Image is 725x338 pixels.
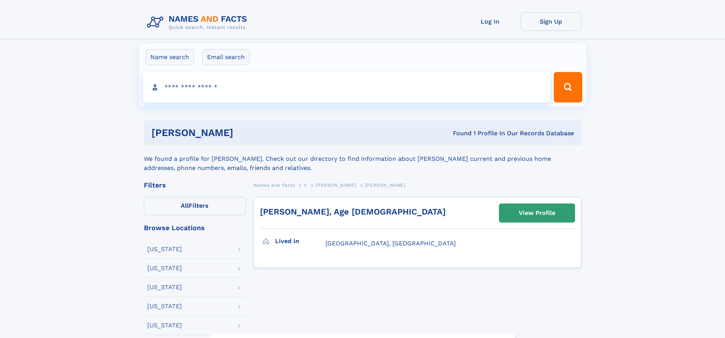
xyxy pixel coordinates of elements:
div: Browse Locations [144,224,246,231]
a: Log In [460,12,521,31]
a: View Profile [499,204,575,222]
div: We found a profile for [PERSON_NAME]. Check out our directory to find information about [PERSON_N... [144,145,582,173]
label: Email search [202,49,250,65]
span: [PERSON_NAME] [315,183,356,188]
a: Sign Up [521,12,582,31]
div: [US_STATE] [147,303,182,309]
h1: [PERSON_NAME] [151,128,343,138]
a: [PERSON_NAME], Age [DEMOGRAPHIC_DATA] [260,207,446,216]
h3: Lived in [275,235,325,248]
a: Names and Facts [253,180,295,190]
span: All [181,202,189,209]
button: Search Button [554,72,582,103]
span: [PERSON_NAME] [365,183,406,188]
label: Name search [145,49,194,65]
a: [PERSON_NAME] [315,180,356,190]
label: Filters [144,197,246,215]
a: V [304,180,307,190]
span: [GEOGRAPHIC_DATA], [GEOGRAPHIC_DATA] [325,240,456,247]
span: V [304,183,307,188]
div: Filters [144,182,246,189]
div: View Profile [519,204,555,222]
input: search input [143,72,551,103]
div: [US_STATE] [147,265,182,271]
div: Found 1 Profile In Our Records Database [343,129,574,138]
div: [US_STATE] [147,322,182,328]
div: [US_STATE] [147,284,182,290]
img: Logo Names and Facts [144,12,253,33]
div: [US_STATE] [147,246,182,252]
